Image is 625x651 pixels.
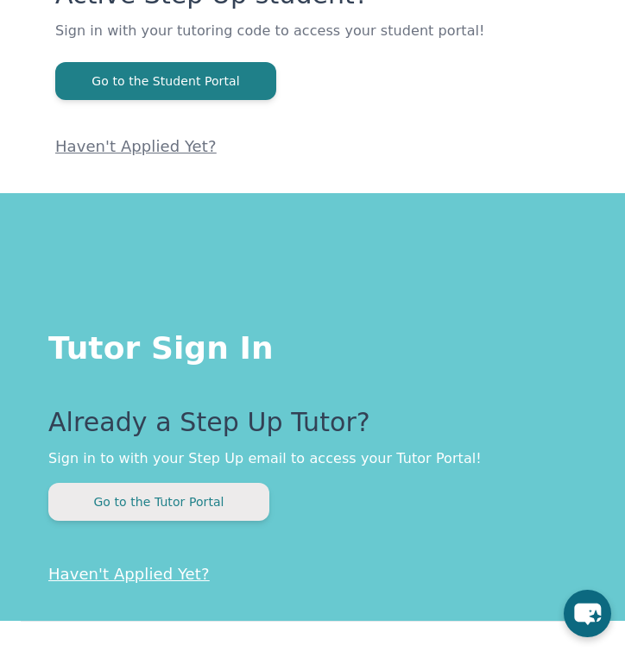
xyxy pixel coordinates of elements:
[48,448,577,469] p: Sign in to with your Step Up email to access your Tutor Portal!
[48,407,577,448] p: Already a Step Up Tutor?
[55,21,577,62] p: Sign in with your tutoring code to access your student portal!
[55,137,217,155] a: Haven't Applied Yet?
[48,324,577,366] h1: Tutor Sign In
[48,565,210,583] a: Haven't Applied Yet?
[55,72,276,89] a: Go to the Student Portal
[564,590,611,637] button: chat-button
[55,62,276,100] button: Go to the Student Portal
[48,493,269,510] a: Go to the Tutor Portal
[48,483,269,521] button: Go to the Tutor Portal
